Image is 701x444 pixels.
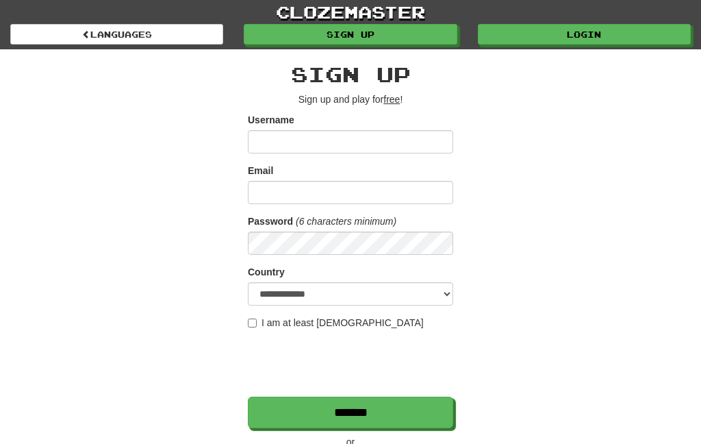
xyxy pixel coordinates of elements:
[296,216,396,227] em: (6 characters minimum)
[248,265,285,279] label: Country
[478,24,691,45] a: Login
[248,164,273,177] label: Email
[248,92,453,106] p: Sign up and play for !
[248,316,424,330] label: I am at least [DEMOGRAPHIC_DATA]
[10,24,223,45] a: Languages
[383,94,400,105] u: free
[244,24,457,45] a: Sign up
[248,336,456,390] iframe: reCAPTCHA
[248,214,293,228] label: Password
[248,63,453,86] h2: Sign up
[248,319,257,328] input: I am at least [DEMOGRAPHIC_DATA]
[248,113,294,127] label: Username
